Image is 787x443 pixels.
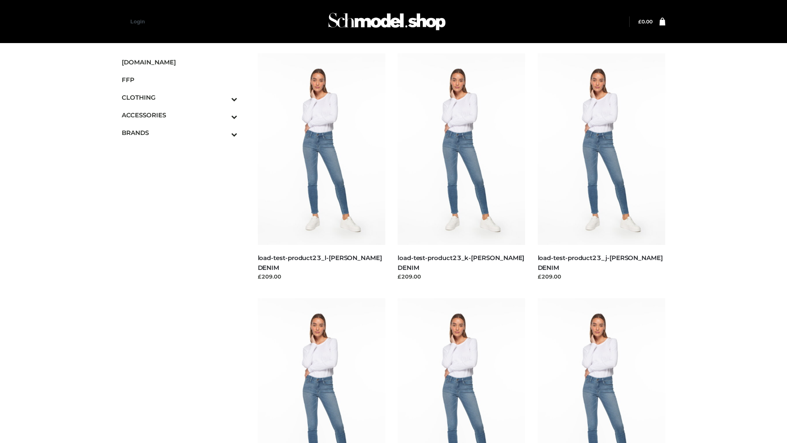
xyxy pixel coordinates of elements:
a: load-test-product23_l-[PERSON_NAME] DENIM [258,254,382,271]
a: £0.00 [638,18,653,25]
button: Toggle Submenu [209,106,237,124]
a: FFP [122,71,237,89]
a: ACCESSORIESToggle Submenu [122,106,237,124]
a: load-test-product23_k-[PERSON_NAME] DENIM [398,254,524,271]
div: £209.00 [398,272,525,281]
button: Toggle Submenu [209,124,237,142]
a: BRANDSToggle Submenu [122,124,237,142]
span: BRANDS [122,128,237,137]
span: [DOMAIN_NAME] [122,57,237,67]
span: ACCESSORIES [122,110,237,120]
img: Schmodel Admin 964 [325,5,448,38]
a: load-test-product23_j-[PERSON_NAME] DENIM [538,254,663,271]
a: [DOMAIN_NAME] [122,53,237,71]
span: £ [638,18,641,25]
span: CLOTHING [122,93,237,102]
a: CLOTHINGToggle Submenu [122,89,237,106]
div: £209.00 [258,272,386,281]
button: Toggle Submenu [209,89,237,106]
bdi: 0.00 [638,18,653,25]
div: £209.00 [538,272,666,281]
a: Login [130,18,145,25]
span: FFP [122,75,237,84]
